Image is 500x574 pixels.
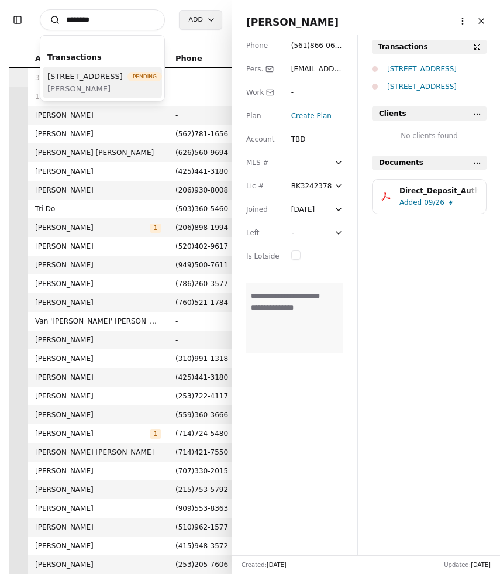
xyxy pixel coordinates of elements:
[175,373,228,381] span: ( 425 ) 441 - 3180
[175,167,228,176] span: ( 425 ) 441 - 3180
[47,70,123,83] span: [STREET_ADDRESS]
[175,448,228,456] span: ( 714 ) 421 - 7550
[175,224,228,232] span: ( 206 ) 898 - 1994
[175,411,228,419] span: ( 559 ) 360 - 3666
[267,562,287,568] span: [DATE]
[175,242,228,250] span: ( 520 ) 402 - 9617
[179,10,222,30] button: Add
[175,523,228,531] span: ( 510 ) 962 - 1577
[378,41,428,53] div: Transactions
[175,205,228,213] span: ( 503 ) 360 - 5460
[246,133,280,145] div: Account
[379,108,406,119] span: Clients
[175,429,228,438] span: ( 714 ) 724 - 5480
[175,261,228,269] span: ( 949 ) 500 - 7611
[35,147,161,159] span: [PERSON_NAME] [PERSON_NAME]
[127,72,162,81] span: Pending
[35,353,161,365] span: [PERSON_NAME]
[35,278,161,290] span: [PERSON_NAME]
[175,52,202,65] span: Phone
[175,186,228,194] span: ( 206 ) 930 - 8008
[175,130,228,138] span: ( 562 ) 781 - 1656
[471,562,491,568] span: [DATE]
[35,109,161,121] span: [PERSON_NAME]
[35,503,161,514] span: [PERSON_NAME]
[175,298,228,307] span: ( 760 ) 521 - 1784
[246,14,486,30] span: [PERSON_NAME]
[246,180,280,192] div: Lic #
[175,542,228,550] span: ( 415 ) 948 - 3572
[35,559,161,570] span: [PERSON_NAME]
[175,334,236,346] span: -
[246,87,280,98] div: Work
[35,334,161,346] span: [PERSON_NAME]
[35,484,161,496] span: [PERSON_NAME]
[379,157,423,169] span: Documents
[399,185,478,197] div: Direct_Deposit_Authorization_olena_bulgakova (1).pdf
[444,561,491,569] div: Updated:
[35,52,61,65] span: Agent
[175,355,228,363] span: ( 310 ) 991 - 1318
[175,392,228,400] span: ( 253 ) 722 - 4117
[150,428,161,439] button: 1
[291,229,294,237] span: -
[35,428,150,439] span: [PERSON_NAME]
[35,315,161,327] span: Van '[PERSON_NAME]' [PERSON_NAME]
[35,203,161,215] span: Tri Do
[291,180,332,192] div: BK3242378
[35,91,91,102] span: 122 onboarding
[35,184,161,196] span: [PERSON_NAME]
[175,315,236,327] span: -
[175,504,228,513] span: ( 909 ) 553 - 8363
[150,429,161,439] span: 1
[175,149,228,157] span: ( 626 ) 560 - 9694
[175,561,228,569] span: ( 253 ) 205 - 7606
[246,227,280,239] div: Left
[372,179,487,214] button: Direct_Deposit_Authorization_olena_bulgakova (1).pdfAdded09/26
[35,540,161,552] span: [PERSON_NAME]
[40,45,164,101] div: Suggestions
[35,240,161,252] span: [PERSON_NAME]
[35,446,161,458] span: [PERSON_NAME] [PERSON_NAME]
[242,561,287,569] div: Created:
[175,280,228,288] span: ( 786 ) 260 - 3577
[291,133,343,145] div: TBD
[387,63,487,75] div: [STREET_ADDRESS]
[175,109,236,121] span: -
[150,222,161,233] button: 1
[35,409,161,421] span: [PERSON_NAME]
[246,157,280,169] div: MLS #
[175,486,228,494] span: ( 215 ) 753 - 5792
[291,204,315,215] div: [DATE]
[291,157,332,169] div: -
[399,197,422,208] span: Added
[35,166,161,177] span: [PERSON_NAME]
[291,112,332,120] span: Create Plan
[35,222,150,233] span: [PERSON_NAME]
[35,465,161,477] span: [PERSON_NAME]
[387,81,487,92] div: [STREET_ADDRESS]
[372,130,487,142] div: No clients found
[35,390,161,402] span: [PERSON_NAME]
[47,51,157,63] div: Transactions
[175,467,228,475] span: ( 707 ) 330 - 2015
[291,42,342,61] span: ( 561 ) 866 - 0626
[246,63,280,75] div: Pers.
[246,110,280,122] div: Plan
[150,224,161,233] span: 1
[291,87,343,98] div: -
[246,40,280,51] div: Phone
[291,65,343,97] span: [EMAIL_ADDRESS][DOMAIN_NAME]
[47,83,162,95] span: [PERSON_NAME]
[35,259,161,271] span: [PERSON_NAME]
[35,297,161,308] span: [PERSON_NAME]
[35,72,161,84] div: 30 draft
[246,250,280,262] div: Is Lotside
[424,197,444,208] span: 09/26
[35,128,161,140] span: [PERSON_NAME]
[246,204,280,215] div: Joined
[35,372,161,383] span: [PERSON_NAME]
[35,521,161,533] span: [PERSON_NAME]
